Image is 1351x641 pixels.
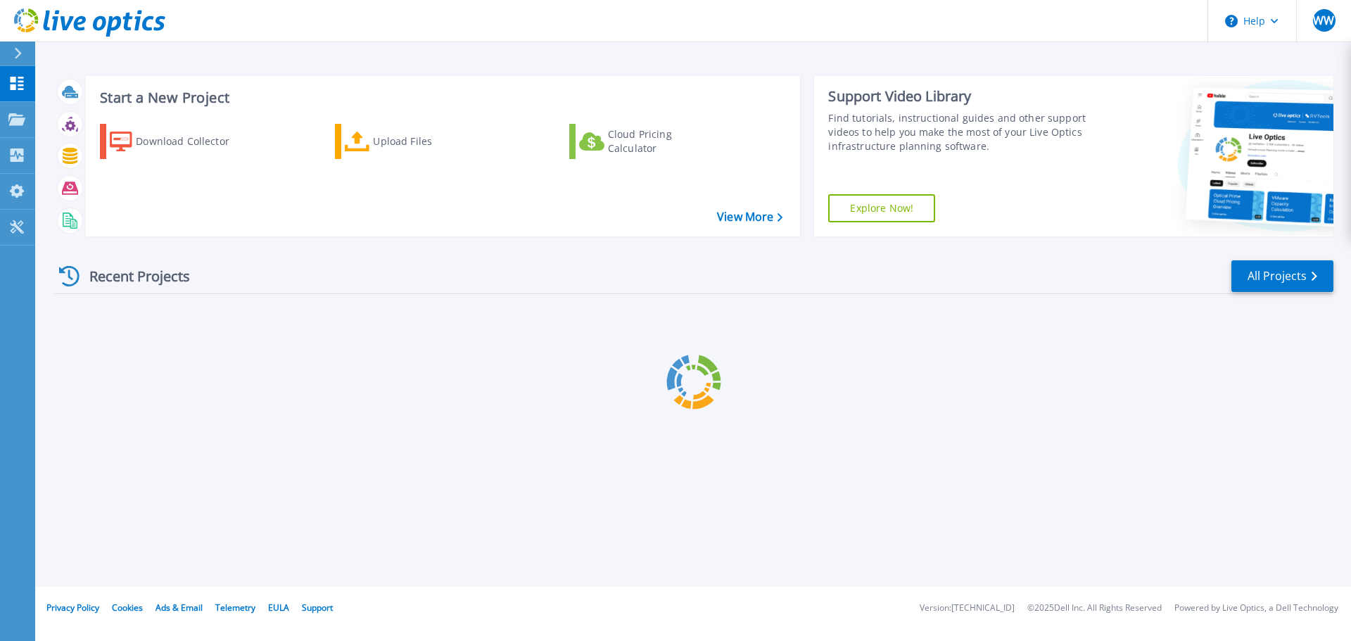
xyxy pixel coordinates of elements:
div: Find tutorials, instructional guides and other support videos to help you make the most of your L... [828,111,1093,153]
div: Support Video Library [828,87,1093,106]
li: © 2025 Dell Inc. All Rights Reserved [1027,604,1162,613]
a: View More [717,210,782,224]
a: Ads & Email [156,602,203,614]
a: Download Collector [100,124,257,159]
a: Privacy Policy [46,602,99,614]
div: Upload Files [373,127,486,156]
li: Powered by Live Optics, a Dell Technology [1174,604,1338,613]
a: All Projects [1231,260,1333,292]
a: Cookies [112,602,143,614]
div: Recent Projects [54,259,209,293]
div: Cloud Pricing Calculator [608,127,721,156]
li: Version: [TECHNICAL_ID] [920,604,1015,613]
a: Explore Now! [828,194,935,222]
div: Download Collector [136,127,248,156]
a: Support [302,602,333,614]
a: Upload Files [335,124,492,159]
h3: Start a New Project [100,90,782,106]
span: WW [1313,15,1334,26]
a: EULA [268,602,289,614]
a: Cloud Pricing Calculator [569,124,726,159]
a: Telemetry [215,602,255,614]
